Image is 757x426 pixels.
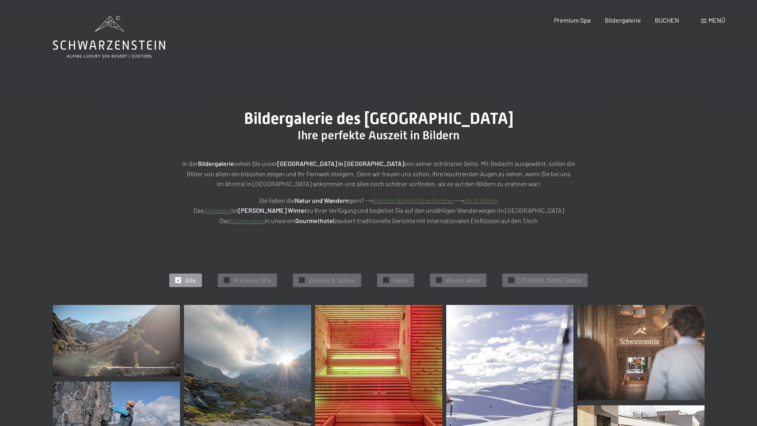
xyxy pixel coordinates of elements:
span: Premium SPA [234,276,271,285]
span: Zimmer & Suiten [309,276,355,285]
p: In der sehen Sie unser von seiner schönsten Seite. Mit Bedacht ausgewählt, sollen die Bilder von ... [180,158,577,189]
img: Bildergalerie [53,305,180,376]
span: Hotel [393,276,408,285]
span: ✓ [438,278,441,283]
strong: Gourmethotel [295,217,335,224]
span: [PERSON_NAME] Aktiv [518,276,582,285]
span: ✓ [510,278,513,283]
span: Alle [185,276,196,285]
a: Aktivteam [204,206,231,214]
a: BUCHEN [655,16,679,24]
span: ✓ [225,278,228,283]
strong: Natur und Wandern [295,197,349,204]
strong: [PERSON_NAME] Winter [238,206,307,214]
img: Bildergalerie [577,305,705,400]
a: Wandern&AktivitätenSommer [373,197,455,204]
a: Bildergalerie [605,16,641,24]
span: Menü [709,16,725,24]
span: Bildergalerie des [GEOGRAPHIC_DATA] [244,109,513,128]
span: ✓ [177,278,180,283]
strong: [GEOGRAPHIC_DATA] in [GEOGRAPHIC_DATA] [277,160,404,167]
span: ✓ [300,278,304,283]
span: ✓ [385,278,388,283]
p: Sie lieben die gern? --> ---> Das ist zu Ihrer Verfügung und begleitet Sie auf den unzähligen Wan... [180,195,577,226]
a: Premium Spa [554,16,590,24]
a: Ski & Winter [465,197,498,204]
span: Ihre perfekte Auszeit in Bildern [298,128,459,142]
strong: Bildergalerie [198,160,234,167]
a: Küchenteam [230,217,265,224]
span: Winter Aktiv [446,276,480,285]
